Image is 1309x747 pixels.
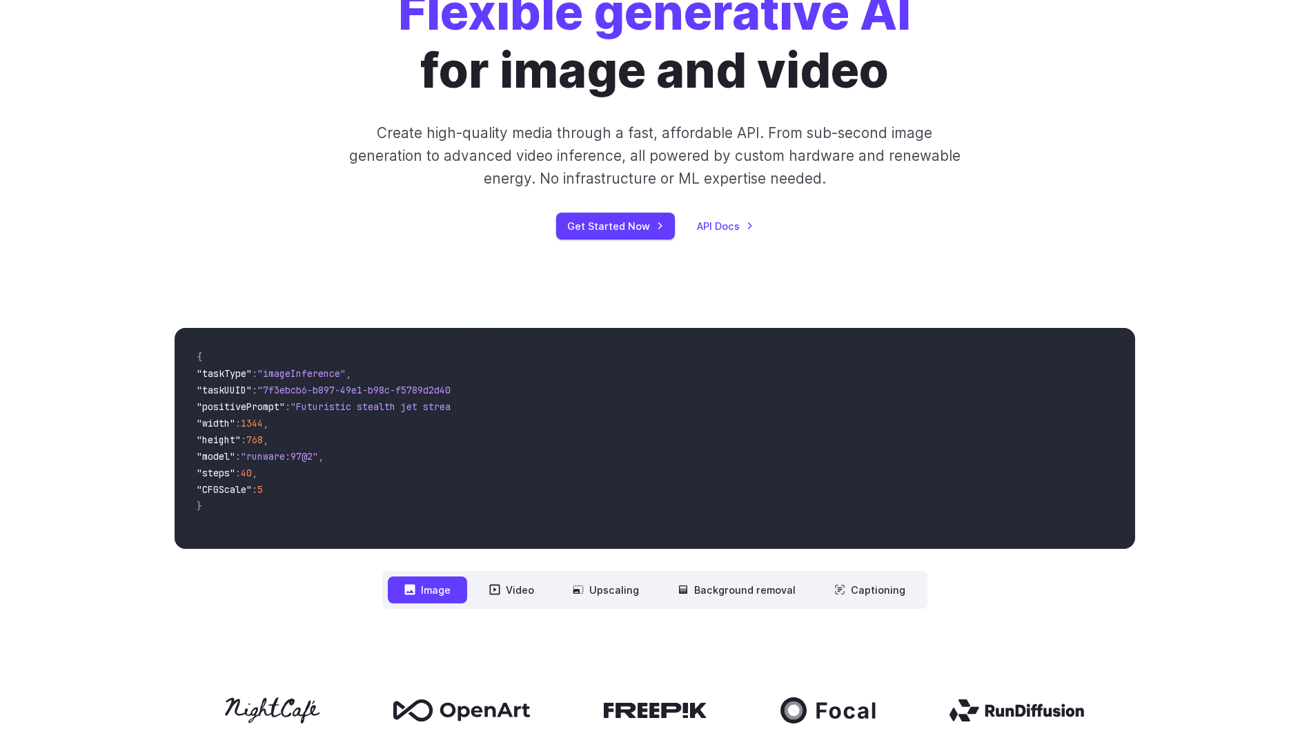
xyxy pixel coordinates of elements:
[661,576,812,603] button: Background removal
[388,576,467,603] button: Image
[252,467,257,479] span: ,
[257,384,467,396] span: "7f3ebcb6-b897-49e1-b98c-f5789d2d40d7"
[252,367,257,380] span: :
[347,122,962,191] p: Create high-quality media through a fast, affordable API. From sub-second image generation to adv...
[263,434,268,446] span: ,
[197,351,202,363] span: {
[241,434,246,446] span: :
[197,384,252,396] span: "taskUUID"
[257,483,263,496] span: 5
[197,367,252,380] span: "taskType"
[197,400,285,413] span: "positivePrompt"
[241,417,263,429] span: 1344
[556,213,675,240] a: Get Started Now
[241,450,318,463] span: "runware:97@2"
[235,417,241,429] span: :
[285,400,291,413] span: :
[818,576,922,603] button: Captioning
[291,400,793,413] span: "Futuristic stealth jet streaking through a neon-lit cityscape with glowing purple exhaust"
[197,500,202,512] span: }
[197,434,241,446] span: "height"
[257,367,346,380] span: "imageInference"
[346,367,351,380] span: ,
[252,384,257,396] span: :
[197,450,235,463] span: "model"
[197,417,235,429] span: "width"
[197,483,252,496] span: "CFGScale"
[197,467,235,479] span: "steps"
[473,576,551,603] button: Video
[252,483,257,496] span: :
[318,450,324,463] span: ,
[263,417,268,429] span: ,
[246,434,263,446] span: 768
[241,467,252,479] span: 40
[235,467,241,479] span: :
[697,218,754,234] a: API Docs
[556,576,656,603] button: Upscaling
[235,450,241,463] span: :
